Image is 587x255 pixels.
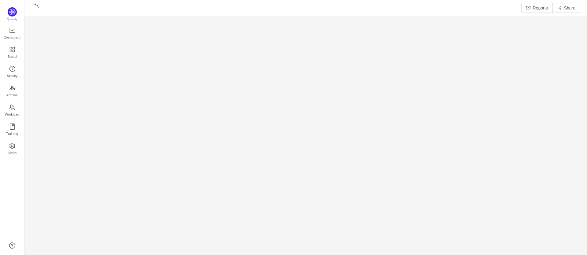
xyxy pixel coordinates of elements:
span: Setup [8,147,17,159]
a: Setup [9,143,15,155]
img: Quantify [8,7,17,17]
i: icon: gold [9,85,15,91]
a: Board [9,47,15,59]
i: icon: loading [31,4,39,12]
i: icon: appstore [9,46,15,53]
a: Workload [9,105,15,117]
i: icon: book [9,124,15,130]
span: Quantify [7,18,17,21]
i: icon: team [9,104,15,110]
span: Board [8,50,17,63]
a: Training [9,124,15,136]
a: icon: question-circle [9,242,15,249]
span: Archive [6,89,18,101]
span: Activity [7,70,17,82]
i: icon: history [9,66,15,72]
span: Training [6,127,18,140]
a: Archive [9,85,15,98]
span: Workload [5,108,19,120]
i: icon: setting [9,143,15,149]
i: icon: line-chart [9,27,15,33]
a: Dashboard [9,28,15,40]
button: icon: share-altShare [552,3,580,13]
a: Activity [9,66,15,78]
button: icon: mailReports [521,3,553,13]
span: Dashboard [4,31,20,43]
